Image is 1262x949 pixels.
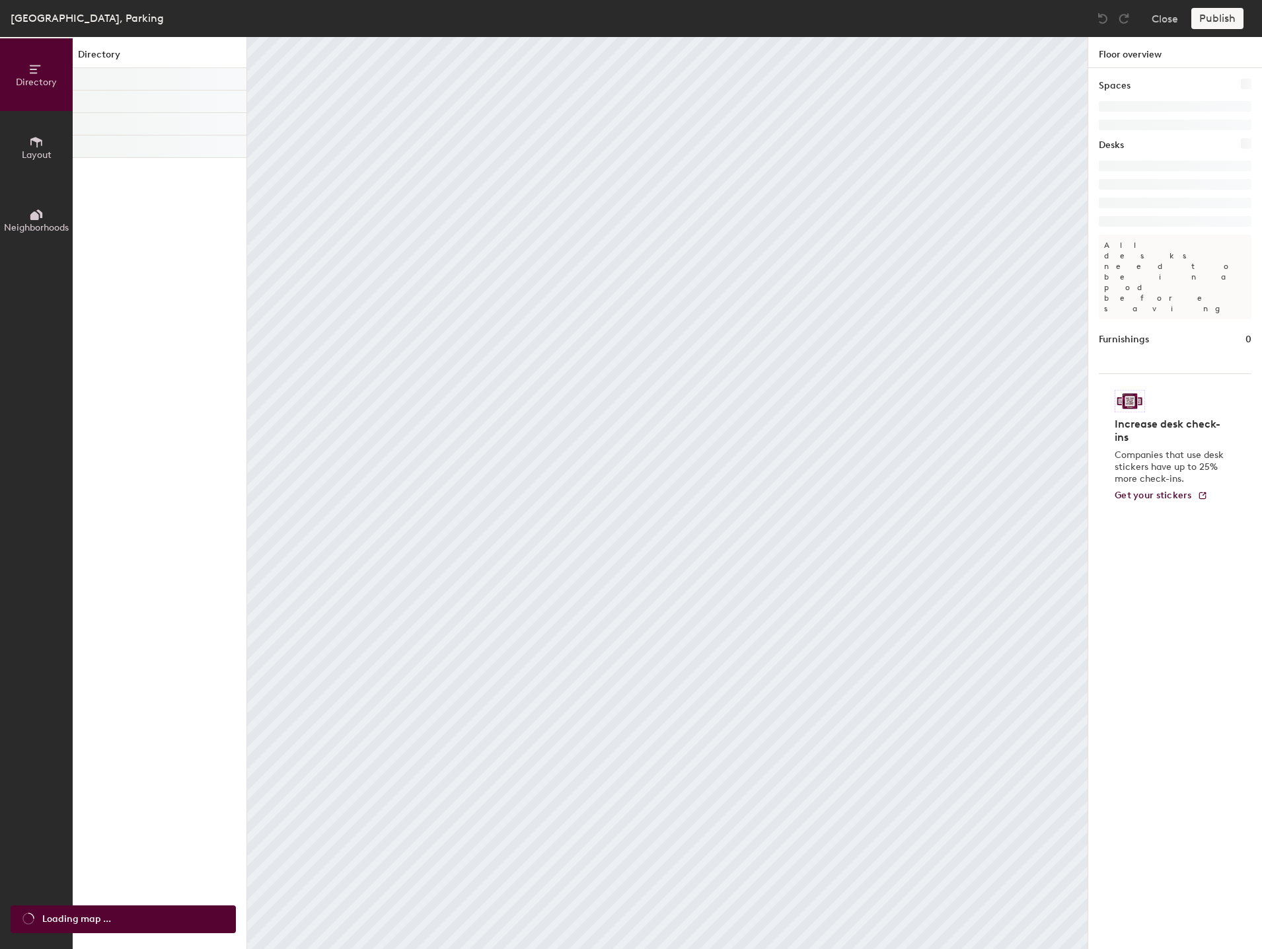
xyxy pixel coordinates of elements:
h1: Furnishings [1099,332,1149,347]
h1: Floor overview [1088,37,1262,68]
h4: Increase desk check-ins [1115,418,1228,444]
span: Neighborhoods [4,222,69,233]
div: [GEOGRAPHIC_DATA], Parking [11,10,164,26]
span: Loading map ... [42,912,111,927]
p: All desks need to be in a pod before saving [1099,235,1251,319]
a: Get your stickers [1115,490,1208,502]
h1: Spaces [1099,79,1131,93]
img: Undo [1096,12,1109,25]
span: Layout [22,149,52,161]
h1: Directory [73,48,246,68]
button: Close [1152,8,1178,29]
h1: Desks [1099,138,1124,153]
canvas: Map [247,37,1088,949]
span: Directory [16,77,57,88]
h1: 0 [1245,332,1251,347]
img: Redo [1117,12,1131,25]
img: Sticker logo [1115,390,1145,412]
span: Get your stickers [1115,490,1192,501]
p: Companies that use desk stickers have up to 25% more check-ins. [1115,449,1228,485]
